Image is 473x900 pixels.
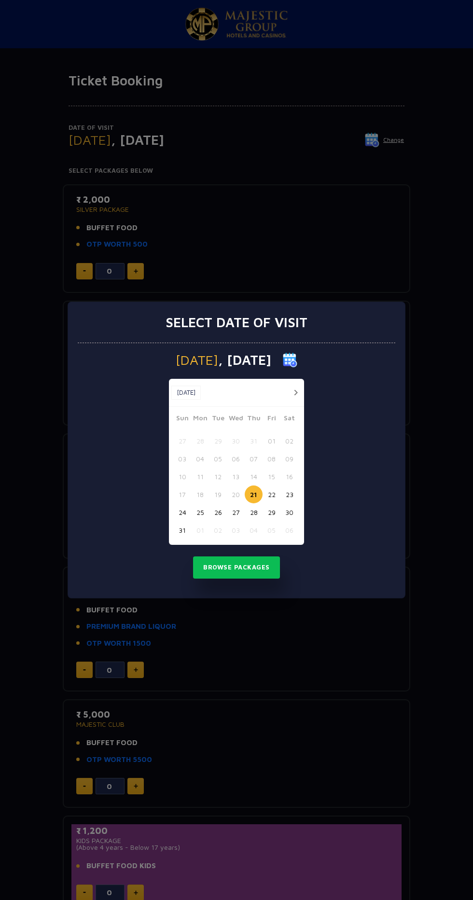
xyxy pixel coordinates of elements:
span: Sat [280,413,298,426]
button: 15 [263,468,280,485]
button: 12 [209,468,227,485]
button: 29 [209,432,227,450]
button: 03 [227,521,245,539]
span: Mon [191,413,209,426]
button: 20 [227,485,245,503]
span: , [DATE] [218,353,271,367]
span: Fri [263,413,280,426]
button: 04 [191,450,209,468]
button: 23 [280,485,298,503]
button: 10 [173,468,191,485]
button: 30 [227,432,245,450]
span: Wed [227,413,245,426]
button: 08 [263,450,280,468]
span: Tue [209,413,227,426]
button: 03 [173,450,191,468]
button: 05 [263,521,280,539]
button: 30 [280,503,298,521]
button: 07 [245,450,263,468]
button: 22 [263,485,280,503]
button: 14 [245,468,263,485]
h3: Select date of visit [166,314,307,331]
button: 02 [209,521,227,539]
button: 31 [245,432,263,450]
span: Thu [245,413,263,426]
button: 18 [191,485,209,503]
button: 27 [227,503,245,521]
button: 21 [245,485,263,503]
button: 06 [227,450,245,468]
button: 09 [280,450,298,468]
button: 11 [191,468,209,485]
button: 17 [173,485,191,503]
button: 25 [191,503,209,521]
button: 16 [280,468,298,485]
button: Browse Packages [193,556,280,579]
span: [DATE] [176,353,218,367]
button: 27 [173,432,191,450]
button: [DATE] [171,386,201,400]
button: 01 [263,432,280,450]
button: 05 [209,450,227,468]
button: 02 [280,432,298,450]
button: 06 [280,521,298,539]
button: 01 [191,521,209,539]
button: 28 [245,503,263,521]
button: 28 [191,432,209,450]
button: 26 [209,503,227,521]
button: 19 [209,485,227,503]
button: 24 [173,503,191,521]
button: 31 [173,521,191,539]
button: 13 [227,468,245,485]
span: Sun [173,413,191,426]
button: 29 [263,503,280,521]
img: calender icon [283,353,297,367]
button: 04 [245,521,263,539]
